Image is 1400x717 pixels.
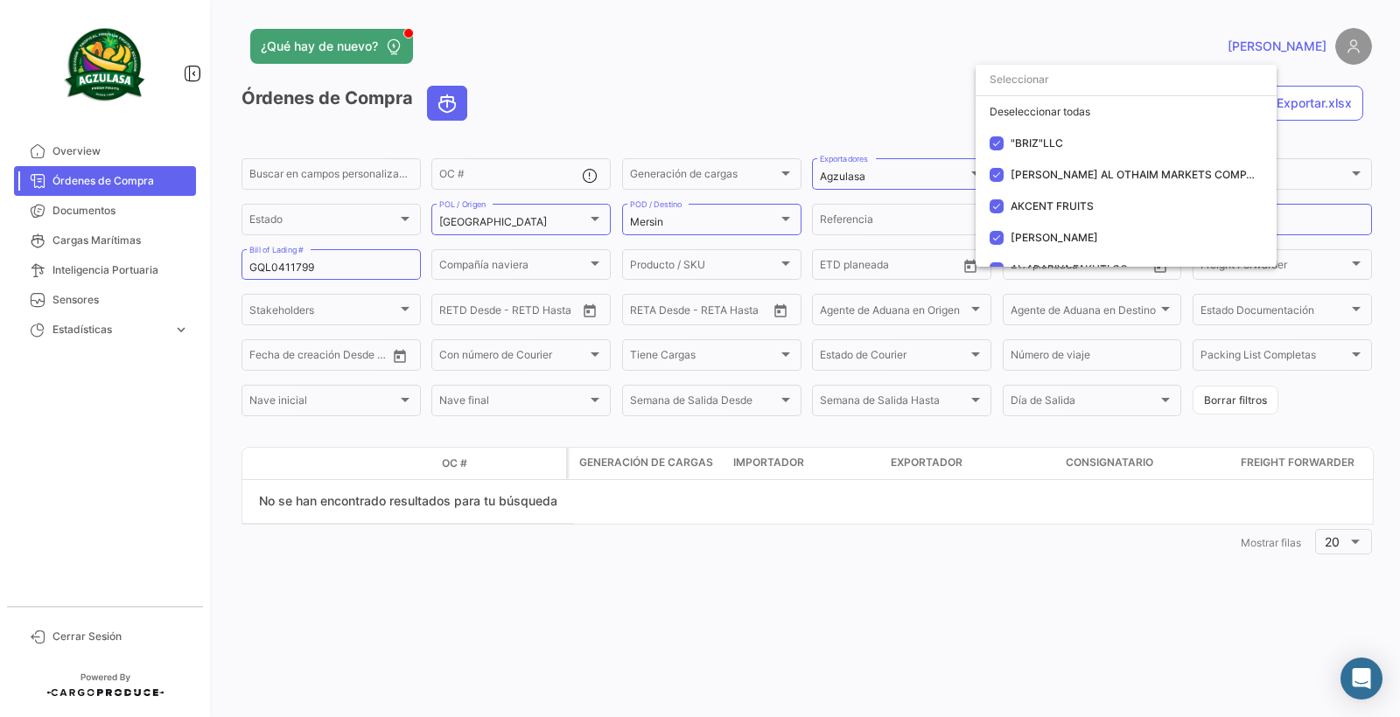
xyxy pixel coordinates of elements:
div: Deseleccionar todas [976,96,1277,128]
span: [PERSON_NAME] AL OTHAIM MARKETS COMPANY (AL BAKRAWE) [1011,168,1346,181]
input: dropdown search [976,64,1277,95]
span: "BRIZ"LLC [1011,136,1063,150]
span: AKCENT FRUITS [1011,199,1094,212]
div: Abrir Intercom Messenger [1340,658,1382,700]
span: [PERSON_NAME] [1011,231,1098,244]
span: AL ARABIYA FAKHTI CO [1011,262,1128,275]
